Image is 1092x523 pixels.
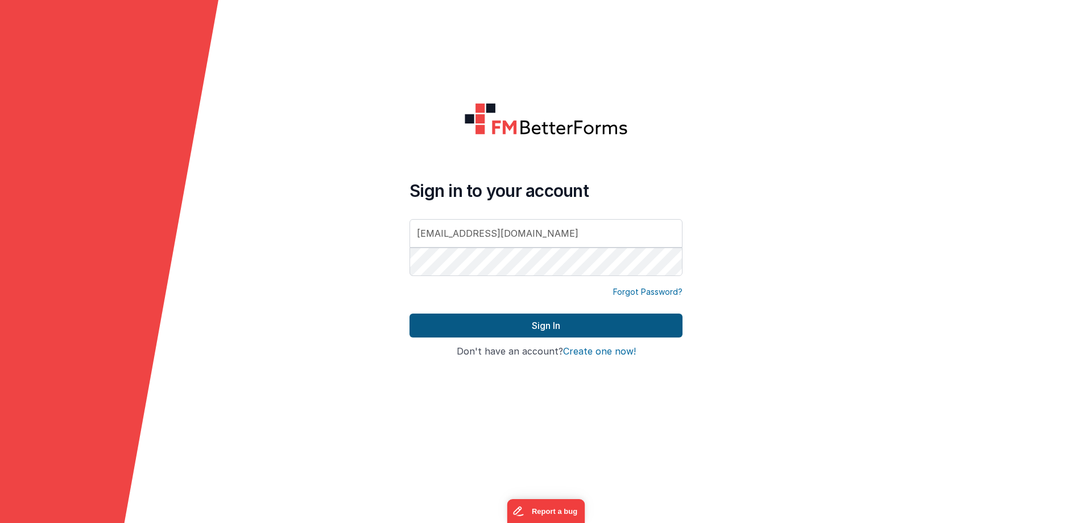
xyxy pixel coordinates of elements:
h4: Don't have an account? [409,347,682,357]
iframe: Marker.io feedback button [507,499,585,523]
h4: Sign in to your account [409,180,682,201]
input: Email Address [409,219,682,248]
a: Forgot Password? [613,286,682,298]
button: Sign In [409,314,682,337]
button: Create one now! [563,347,636,357]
